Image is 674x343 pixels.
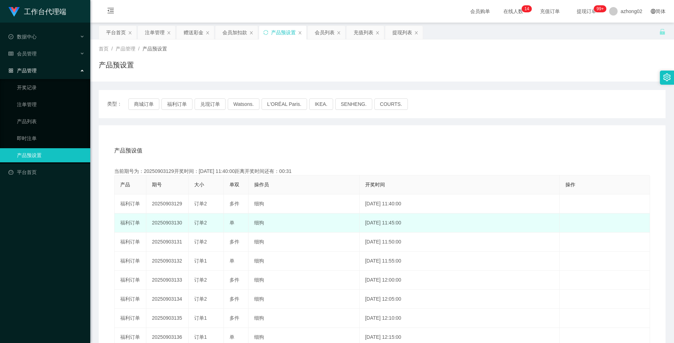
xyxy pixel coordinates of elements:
td: 福利订单 [115,233,146,252]
div: 提现列表 [392,26,412,39]
div: 会员列表 [315,26,335,39]
i: 图标: close [167,31,171,35]
a: 开奖记录 [17,80,85,95]
span: 在线人数 [500,9,527,14]
span: 多件 [229,239,239,245]
td: 福利订单 [115,309,146,328]
span: 提现订单 [573,9,600,14]
i: 图标: close [128,31,132,35]
td: 20250903129 [146,194,189,213]
i: 图标: menu-fold [99,0,123,23]
i: 图标: check-circle-o [8,34,13,39]
td: 福利订单 [115,213,146,233]
span: 首页 [99,46,109,52]
a: 工作台代理端 [8,8,66,14]
a: 注单管理 [17,97,85,112]
span: 产品预设值 [114,146,142,155]
span: 单 [229,220,234,225]
td: 20250903135 [146,309,189,328]
td: 福利订单 [115,290,146,309]
span: 订单1 [194,258,207,264]
span: 单双 [229,182,239,187]
i: 图标: unlock [659,29,666,35]
i: 图标: global [651,9,656,14]
button: 兑现订单 [195,98,226,110]
td: [DATE] 11:40:00 [360,194,560,213]
div: 会员加扣款 [222,26,247,39]
button: 商城订单 [128,98,159,110]
span: 多件 [229,201,239,206]
span: 单 [229,258,234,264]
button: SENHENG. [335,98,372,110]
i: 图标: setting [663,73,671,81]
a: 即时注单 [17,131,85,145]
i: 图标: sync [263,30,268,35]
button: Watsons. [228,98,259,110]
td: [DATE] 12:05:00 [360,290,560,309]
span: 订单2 [194,296,207,302]
i: 图标: close [337,31,341,35]
span: 多件 [229,296,239,302]
i: 图标: close [206,31,210,35]
div: 当前期号为：20250903129开奖时间：[DATE] 11:40:00距离开奖时间还有：00:31 [114,168,650,175]
span: 产品管理 [8,68,37,73]
td: 细狗 [249,233,360,252]
h1: 工作台代理端 [24,0,66,23]
a: 产品列表 [17,114,85,128]
div: 充值列表 [354,26,373,39]
td: 20250903132 [146,252,189,271]
span: 充值订单 [537,9,563,14]
a: 产品预设置 [17,148,85,162]
span: 开奖时间 [365,182,385,187]
span: 类型： [107,98,128,110]
button: IKEA. [309,98,333,110]
button: L'ORÉAL Paris. [262,98,307,110]
p: 1 [525,5,527,12]
span: 订单2 [194,220,207,225]
span: 多件 [229,315,239,321]
span: 订单1 [194,315,207,321]
i: 图标: close [298,31,302,35]
span: 大小 [194,182,204,187]
td: [DATE] 11:45:00 [360,213,560,233]
td: 福利订单 [115,252,146,271]
td: 20250903133 [146,271,189,290]
span: 订单2 [194,201,207,206]
button: COURTS. [374,98,408,110]
span: 单 [229,334,234,340]
span: 会员管理 [8,51,37,56]
button: 福利订单 [161,98,192,110]
span: 订单2 [194,277,207,283]
td: [DATE] 11:55:00 [360,252,560,271]
td: 福利订单 [115,194,146,213]
div: 平台首页 [106,26,126,39]
i: 图标: table [8,51,13,56]
sup: 14 [522,5,532,12]
td: 20250903134 [146,290,189,309]
span: 产品管理 [116,46,135,52]
td: 福利订单 [115,271,146,290]
td: 细狗 [249,271,360,290]
td: [DATE] 11:50:00 [360,233,560,252]
span: 数据中心 [8,34,37,40]
td: 细狗 [249,290,360,309]
span: 操作 [565,182,575,187]
span: 期号 [152,182,162,187]
span: 订单2 [194,239,207,245]
div: 赠送彩金 [184,26,203,39]
span: 产品 [120,182,130,187]
td: [DATE] 12:10:00 [360,309,560,328]
span: 订单1 [194,334,207,340]
i: 图标: close [249,31,253,35]
span: / [111,46,113,52]
span: 多件 [229,277,239,283]
sup: 1053 [594,5,606,12]
td: 细狗 [249,213,360,233]
div: 产品预设置 [271,26,296,39]
h1: 产品预设置 [99,60,134,70]
td: 细狗 [249,309,360,328]
i: 图标: appstore-o [8,68,13,73]
p: 4 [527,5,529,12]
span: 产品预设置 [142,46,167,52]
td: 20250903130 [146,213,189,233]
